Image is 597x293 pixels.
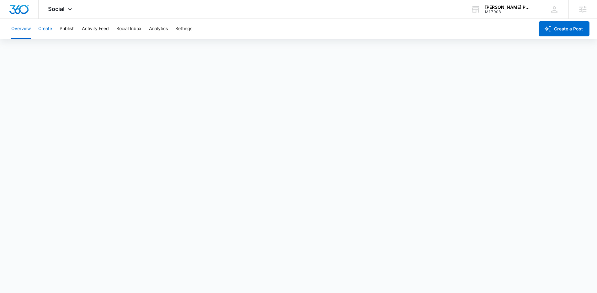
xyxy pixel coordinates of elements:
button: Create [38,19,52,39]
div: account name [485,5,531,10]
button: Overview [11,19,31,39]
button: Publish [60,19,74,39]
span: Social [48,6,65,12]
button: Activity Feed [82,19,109,39]
button: Settings [175,19,192,39]
button: Create a Post [539,21,589,36]
button: Analytics [149,19,168,39]
button: Social Inbox [116,19,141,39]
div: account id [485,10,531,14]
